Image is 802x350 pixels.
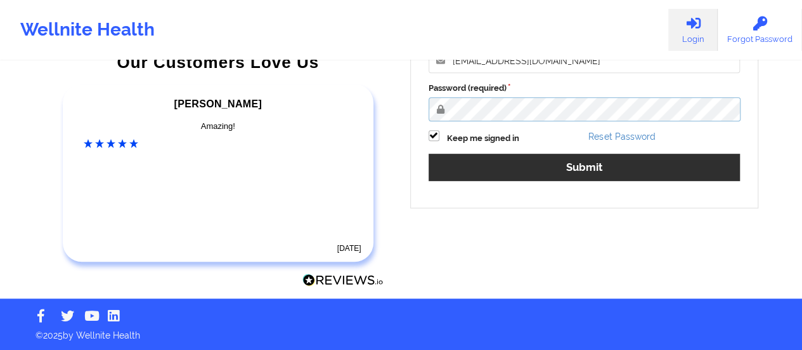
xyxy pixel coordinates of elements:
button: Submit [429,154,741,181]
p: © 2025 by Wellnite Health [27,320,775,342]
a: Forgot Password [718,9,802,51]
span: [PERSON_NAME] [174,98,262,109]
a: Reset Password [588,131,655,142]
label: Password (required) [429,82,741,95]
img: Reviews.io Logo [302,274,384,287]
a: Reviews.io Logo [302,274,384,290]
div: Amazing! [84,120,352,133]
label: Keep me signed in [447,132,519,145]
time: [DATE] [337,244,361,253]
input: Email address [429,49,741,73]
div: Our Customers Love Us [53,56,384,69]
a: Login [668,9,718,51]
